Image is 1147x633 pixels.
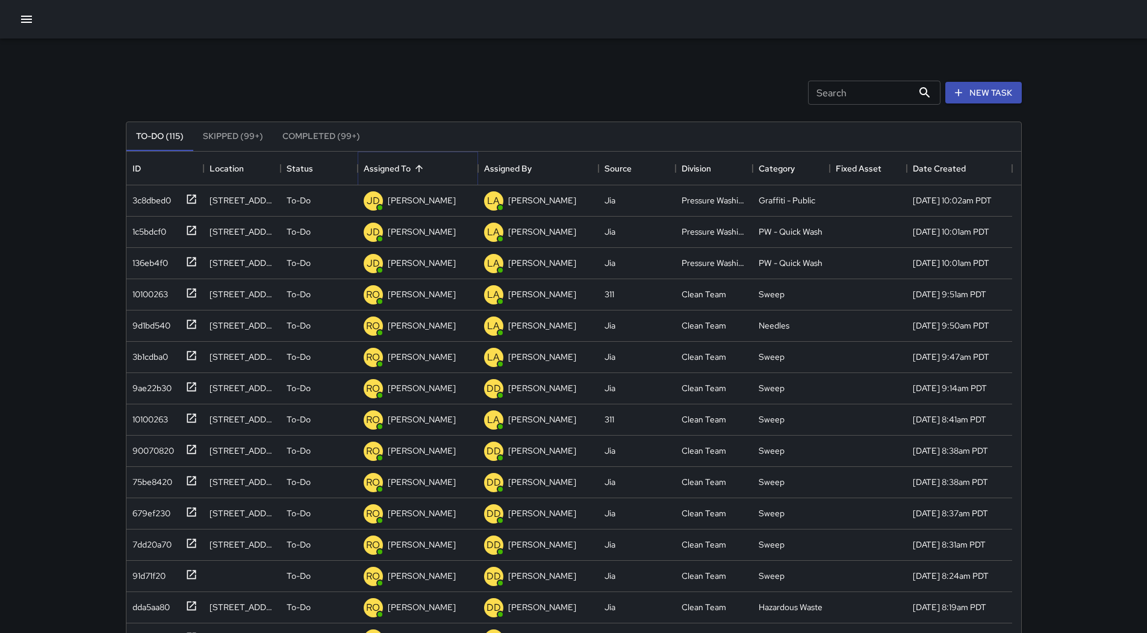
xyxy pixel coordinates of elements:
div: 1c5bdcf0 [128,221,166,238]
div: Clean Team [682,570,726,582]
div: 9/18/2025, 10:01am PDT [913,226,989,238]
p: [PERSON_NAME] [388,601,456,613]
div: 9/18/2025, 8:24am PDT [913,570,989,582]
p: DD [486,444,501,459]
div: ID [126,152,204,185]
p: [PERSON_NAME] [508,413,576,425]
p: To-Do [287,351,311,363]
div: 7dd20a70 [128,534,172,551]
p: To-Do [287,226,311,238]
p: [PERSON_NAME] [508,351,576,363]
p: [PERSON_NAME] [508,539,576,551]
div: Sweep [759,507,785,519]
p: [PERSON_NAME] [388,507,456,519]
p: DD [486,507,501,521]
p: To-Do [287,413,311,425]
p: LA [487,288,500,302]
p: [PERSON_NAME] [388,257,456,269]
p: To-Do [287,257,311,269]
div: 9/18/2025, 8:31am PDT [913,539,986,551]
p: To-Do [287,194,311,206]
div: 30 Polk Street [210,257,275,269]
p: To-Do [287,445,311,457]
div: Source [605,152,632,185]
div: 600 Mcallister Street [210,288,275,300]
div: 689 Mcallister Street [210,507,275,519]
p: [PERSON_NAME] [388,320,456,332]
div: 75be8420 [128,471,172,488]
p: To-Do [287,570,311,582]
p: [PERSON_NAME] [388,413,456,425]
p: DD [486,381,501,396]
div: Jia [605,226,615,238]
div: Sweep [759,476,785,488]
div: 563-599 Franklin Street [210,382,275,394]
p: [PERSON_NAME] [388,288,456,300]
p: [PERSON_NAME] [508,476,576,488]
p: RO [366,507,380,521]
div: 455 Franklin Street [210,539,275,551]
div: 9/18/2025, 8:41am PDT [913,413,986,425]
div: Pressure Washing [682,194,747,206]
div: Pressure Washing [682,226,747,238]
div: 563-599 Franklin Street [210,413,275,425]
p: [PERSON_NAME] [388,351,456,363]
p: LA [487,225,500,239]
p: JD [367,256,380,271]
p: JD [367,225,380,239]
p: RO [366,319,380,333]
div: Category [759,152,795,185]
div: Clean Team [682,288,726,300]
div: 679 Golden Gate Avenue [210,601,275,613]
div: Hazardous Waste [759,601,822,613]
div: Fixed Asset [836,152,881,185]
div: 10100263 [128,283,168,300]
div: Sweep [759,382,785,394]
p: [PERSON_NAME] [508,288,576,300]
div: Assigned To [358,152,478,185]
div: Clean Team [682,382,726,394]
div: Date Created [907,152,1012,185]
div: 90070820 [128,440,174,457]
p: LA [487,350,500,365]
div: Jia [605,194,615,206]
p: [PERSON_NAME] [508,320,576,332]
div: Division [676,152,753,185]
p: DD [486,475,501,490]
div: Status [281,152,358,185]
div: Status [287,152,313,185]
div: 10100263 [128,409,168,425]
p: [PERSON_NAME] [388,226,456,238]
div: 91d71f20 [128,565,166,582]
div: ID [132,152,141,185]
div: 9ae22b30 [128,377,172,394]
p: RO [366,350,380,365]
div: PW - Quick Wash [759,257,822,269]
p: To-Do [287,382,311,394]
div: Sweep [759,539,785,551]
p: [PERSON_NAME] [508,257,576,269]
div: 630 Gough Street [210,320,275,332]
div: 136eb4f0 [128,252,168,269]
p: [PERSON_NAME] [508,382,576,394]
div: Clean Team [682,507,726,519]
div: Fixed Asset [830,152,907,185]
div: Clean Team [682,445,726,457]
p: DD [486,569,501,584]
button: Sort [411,160,427,177]
div: Jia [605,507,615,519]
p: RO [366,569,380,584]
p: [PERSON_NAME] [508,226,576,238]
div: Jia [605,476,615,488]
div: 9/18/2025, 9:14am PDT [913,382,987,394]
p: To-Do [287,539,311,551]
div: 311 [605,413,614,425]
p: To-Do [287,288,311,300]
p: LA [487,194,500,208]
div: Jia [605,382,615,394]
div: Clean Team [682,351,726,363]
p: To-Do [287,320,311,332]
p: [PERSON_NAME] [388,194,456,206]
div: 630 Gough Street [210,351,275,363]
div: Sweep [759,351,785,363]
